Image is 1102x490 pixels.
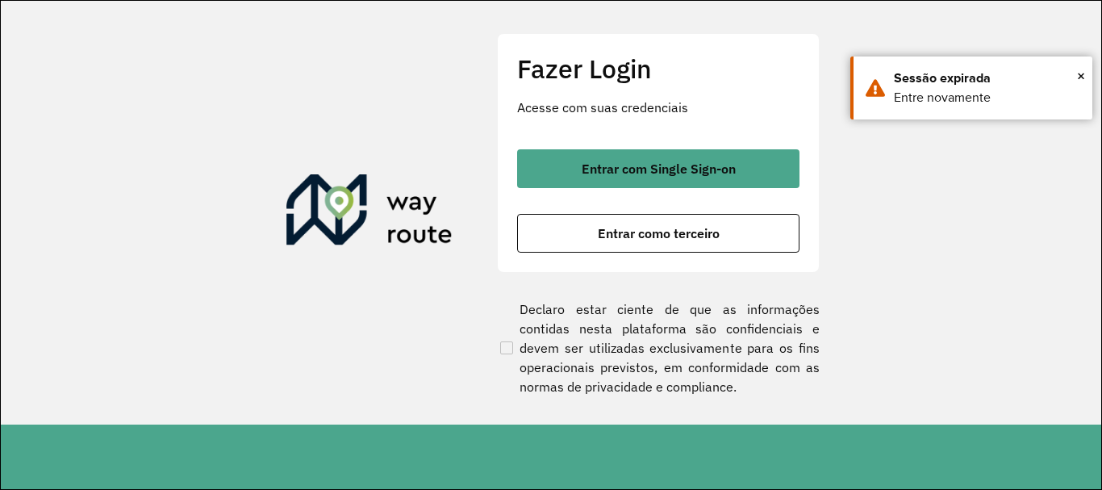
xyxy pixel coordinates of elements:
span: Entrar como terceiro [598,227,720,240]
label: Declaro estar ciente de que as informações contidas nesta plataforma são confidenciais e devem se... [497,299,820,396]
span: Entrar com Single Sign-on [582,162,736,175]
div: Entre novamente [894,88,1080,107]
button: button [517,149,799,188]
button: button [517,214,799,253]
img: Roteirizador AmbevTech [286,174,453,252]
p: Acesse com suas credenciais [517,98,799,117]
button: Close [1077,64,1085,88]
span: × [1077,64,1085,88]
div: Sessão expirada [894,69,1080,88]
h2: Fazer Login [517,53,799,84]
